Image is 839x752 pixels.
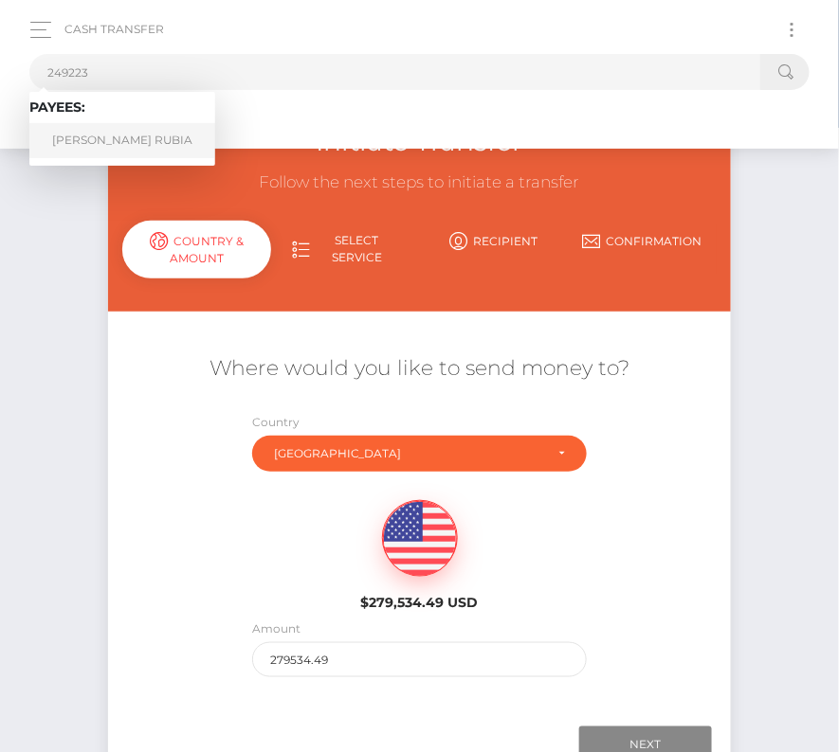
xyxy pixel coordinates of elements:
[252,620,301,637] label: Amount
[64,9,164,49] a: Cash Transfer
[29,54,760,90] input: Search...
[383,501,457,577] img: USD.png
[122,171,718,194] h3: Follow the next steps to initiate a transfer
[252,436,588,472] button: Spain
[775,17,810,43] button: Toggle navigation
[29,123,215,158] a: [PERSON_NAME] RUBIA
[568,224,717,258] a: Confirmation
[420,224,569,258] a: Recipient
[274,446,544,461] div: [GEOGRAPHIC_DATA]
[122,354,718,384] h5: Where would you like to send money to?
[122,221,271,278] div: Country & Amount
[252,414,300,431] label: Country
[252,642,588,677] input: Amount to send in USD (Maximum: 279534.49)
[29,99,215,116] h6: Payees:
[330,595,509,611] h6: $279,534.49 USD
[271,224,420,274] a: Select Service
